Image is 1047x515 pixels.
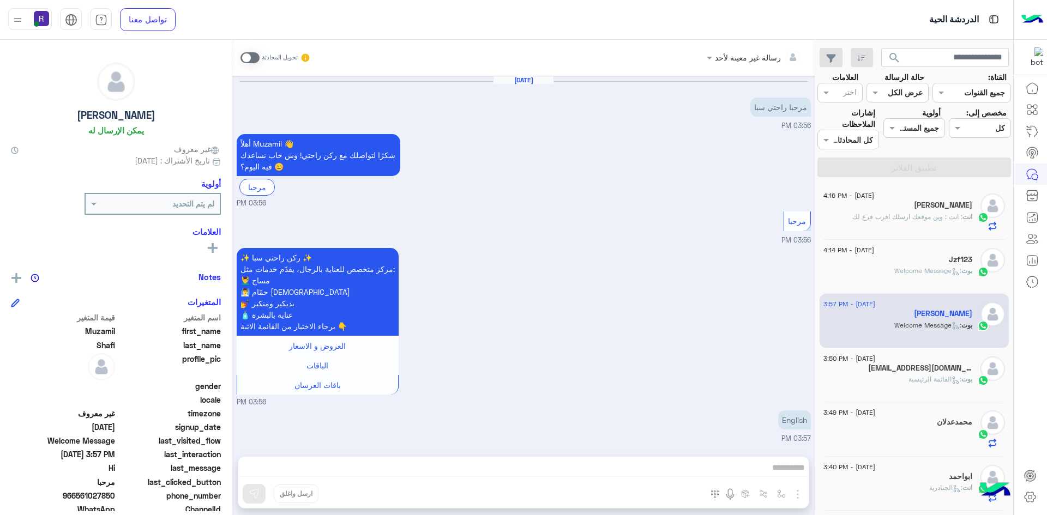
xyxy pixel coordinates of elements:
span: انت [962,213,972,221]
label: العلامات [832,71,858,83]
p: 23/8/2025, 3:56 PM [237,134,400,176]
span: تاريخ الأشتراك : [DATE] [135,155,210,166]
span: null [11,394,115,405]
span: last_clicked_button [117,476,221,488]
span: last_visited_flow [117,435,221,446]
button: ارسل واغلق [274,484,318,503]
span: ChannelId [117,504,221,515]
span: مرحبا [788,216,806,226]
h6: [DATE] [494,76,553,84]
img: defaultAdmin.png [88,353,115,380]
h5: tayyab1521@gmail.com [868,363,972,373]
span: locale [117,394,221,405]
span: first_name [117,325,221,337]
img: WhatsApp [978,212,989,223]
img: WhatsApp [978,375,989,386]
label: إشارات الملاحظات [817,107,875,130]
p: 23/8/2025, 3:56 PM [750,98,811,117]
small: تحويل المحادثة [262,53,298,62]
h6: أولوية [201,179,221,189]
span: غير معروف [11,408,115,419]
span: Welcome Message [11,435,115,446]
span: search [888,51,901,64]
img: add [11,273,21,283]
h6: يمكن الإرسال له [88,125,144,135]
span: profile_pic [117,353,221,378]
span: timezone [117,408,221,419]
h6: Notes [198,272,221,282]
span: [DATE] - 3:40 PM [823,462,875,472]
span: بوت [961,266,972,275]
span: 03:56 PM [237,397,266,408]
label: مخصص إلى: [966,107,1007,118]
h6: المتغيرات [188,297,221,307]
span: الباقات [306,361,328,370]
img: Logo [1021,8,1043,31]
h6: العلامات [11,227,221,237]
label: أولوية [922,107,941,118]
span: gender [117,380,221,392]
p: الدردشة الحية [929,13,979,27]
img: notes [31,274,39,282]
label: حالة الرسالة [884,71,924,83]
label: القناة: [988,71,1007,83]
span: Hi [11,462,115,474]
img: defaultAdmin.png [980,193,1005,218]
img: defaultAdmin.png [98,63,135,100]
span: Muzamil [11,325,115,337]
span: انت : وين موقعك ارسلك اقرب فرع لك [852,213,962,221]
img: defaultAdmin.png [980,465,1005,489]
span: last_message [117,462,221,474]
span: : القائمة الرئيسية [908,375,961,383]
span: last_interaction [117,449,221,460]
span: 03:57 PM [781,434,811,443]
span: last_name [117,340,221,351]
h5: ابواحمد [949,472,972,481]
span: اسم المتغير [117,312,221,323]
h5: Muzamil Shafi [914,309,972,318]
span: 03:56 PM [781,122,811,130]
span: phone_number [117,490,221,501]
span: null [11,380,115,392]
span: 2025-08-23T12:56:13.512Z [11,421,115,433]
img: profile [11,13,25,27]
a: تواصل معنا [120,8,176,31]
span: 966561027850 [11,490,115,501]
span: : Welcome Message [894,266,961,275]
h5: Muhammad Qasim [914,201,972,210]
img: tab [95,14,107,26]
p: 23/8/2025, 3:56 PM [237,248,399,336]
span: 03:56 PM [237,198,266,209]
h5: [PERSON_NAME] [77,109,155,122]
span: Shafi [11,340,115,351]
img: defaultAdmin.png [980,410,1005,435]
span: [DATE] - 4:14 PM [823,245,874,255]
img: defaultAdmin.png [980,302,1005,326]
span: : الجنادرية [929,483,962,492]
span: [DATE] - 3:49 PM [823,408,875,417]
span: [DATE] - 4:16 PM [823,191,874,201]
img: 322853014244696 [1024,47,1043,67]
button: تطبيق الفلاتر [817,157,1011,177]
img: defaultAdmin.png [980,356,1005,381]
div: مرحبا [239,179,275,196]
div: اختر [843,86,858,100]
img: userImage [34,11,49,26]
img: WhatsApp [978,266,989,277]
span: باقات العرسان [294,380,341,390]
span: 2 [11,504,115,515]
span: بوت [961,321,972,329]
span: [DATE] - 3:57 PM [823,299,875,309]
span: 03:56 PM [781,236,811,244]
h5: محمدعدلان [937,417,972,427]
span: بوت [961,375,972,383]
span: انت [962,483,972,492]
span: مرحبا [11,476,115,488]
img: WhatsApp [978,429,989,440]
p: 23/8/2025, 3:57 PM [778,410,811,429]
img: hulul-logo.png [976,471,1014,510]
a: tab [90,8,112,31]
span: 2025-08-23T12:57:24.308Z [11,449,115,460]
img: defaultAdmin.png [980,248,1005,272]
button: search [881,48,908,71]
